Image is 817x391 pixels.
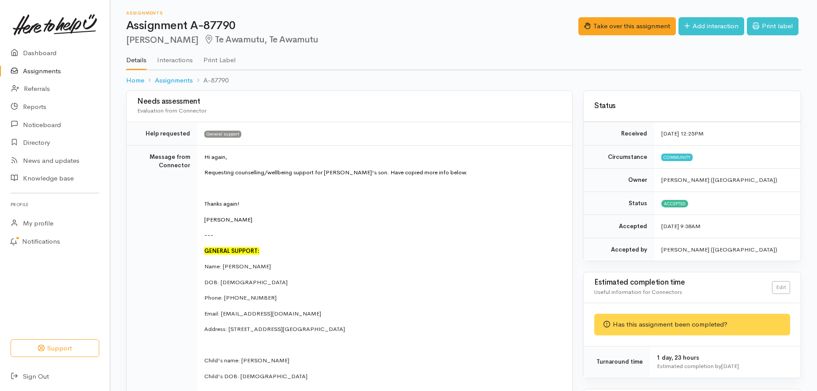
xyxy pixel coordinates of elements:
td: Accepted by [584,238,654,261]
td: Help requested [127,122,197,146]
td: [PERSON_NAME] ([GEOGRAPHIC_DATA]) [654,238,801,261]
font: Hi again, [204,153,227,161]
p: Phone: [PHONE_NUMBER] [204,293,562,302]
h3: Needs assessment [137,98,562,106]
span: Te Awamutu, Te Awamutu [204,34,319,45]
p: DOB: [DEMOGRAPHIC_DATA] [204,278,562,287]
h3: Estimated completion time [594,278,772,287]
span: General support [204,131,241,138]
p: Email: [EMAIL_ADDRESS][DOMAIN_NAME] [204,309,562,318]
a: Interactions [157,45,193,69]
a: Assignments [155,75,193,86]
p: Name: [PERSON_NAME] [204,262,562,271]
td: Received [584,122,654,146]
p: Address: [STREET_ADDRESS][GEOGRAPHIC_DATA] [204,325,562,334]
h2: [PERSON_NAME] [126,35,578,45]
nav: breadcrumb [126,70,801,91]
a: Edit [772,281,790,294]
h6: Profile [11,199,99,211]
li: A-87790 [193,75,229,86]
time: [DATE] 9:38AM [661,222,701,230]
td: Status [584,192,654,215]
p: Child's DOB: [DEMOGRAPHIC_DATA] [204,372,562,381]
font: Requesting counselling/wellbeing support for [PERSON_NAME]'s son. Have copied more info below. [204,169,468,176]
span: Evaluation from Connector [137,107,206,114]
h1: Assignment A-87790 [126,19,578,32]
button: Take over this assignment [578,17,676,35]
h3: Status [594,102,790,110]
time: [DATE] 12:25PM [661,130,704,137]
font: --- [204,231,214,239]
span: Community [661,154,693,161]
button: Support [11,339,99,357]
time: [DATE] [721,362,739,370]
div: Estimated completion by [657,362,790,371]
td: Turnaround time [584,346,650,378]
a: Print label [747,17,798,35]
a: Details [126,45,146,70]
font: Thanks again! [204,200,240,207]
span: GENERAL SUPPORT: [204,247,259,255]
td: Circumstance [584,145,654,169]
div: Has this assignment been completed? [594,314,790,335]
a: Home [126,75,144,86]
font: [PERSON_NAME] [204,216,252,223]
a: Print Label [203,45,236,69]
span: 1 day, 23 hours [657,354,699,361]
a: Add interaction [678,17,744,35]
h6: Assignments [126,11,578,15]
td: Owner [584,169,654,192]
span: Useful information for Connectors [594,288,682,296]
span: [PERSON_NAME] ([GEOGRAPHIC_DATA]) [661,176,777,184]
td: Accepted [584,215,654,238]
span: Accepted [661,200,688,207]
p: Child's name: [PERSON_NAME] [204,356,562,365]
